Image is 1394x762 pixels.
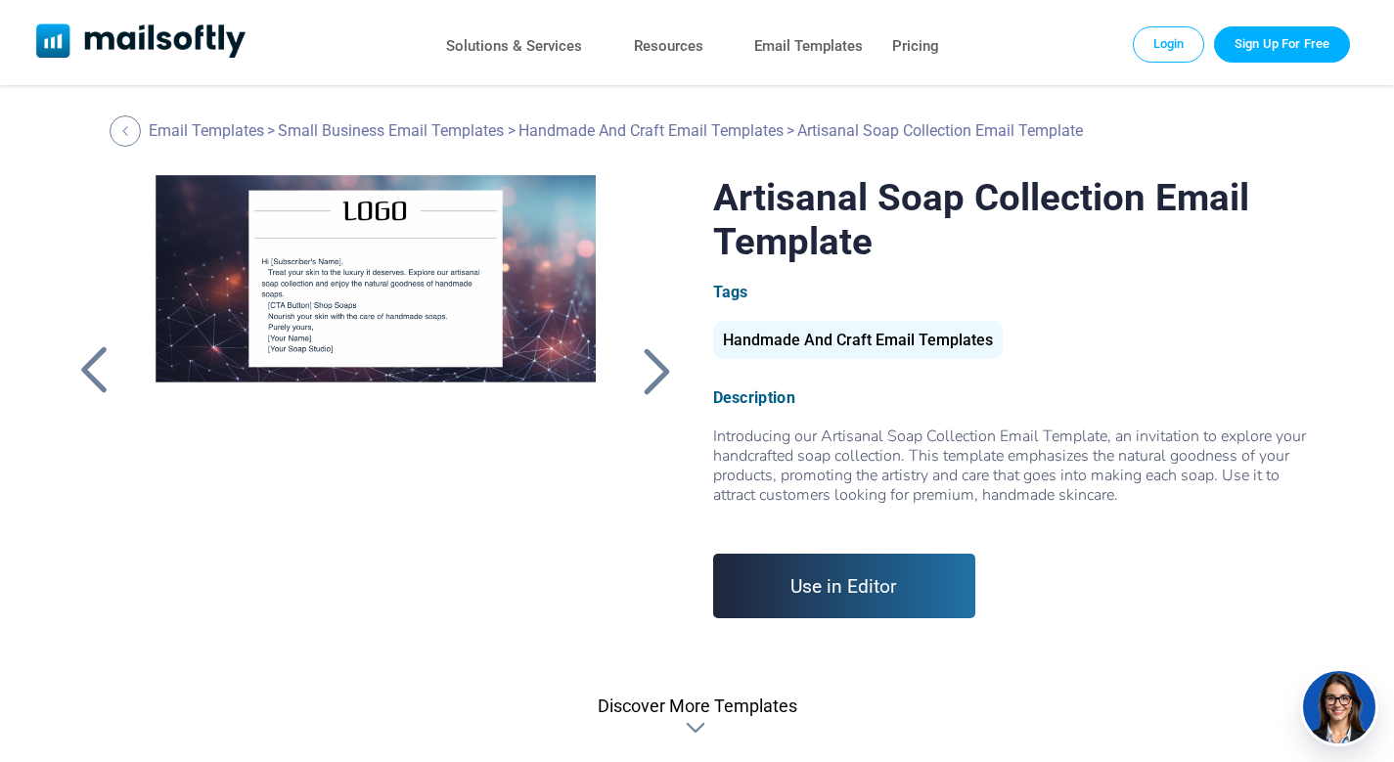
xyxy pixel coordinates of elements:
[632,345,681,396] a: Back
[446,32,582,61] a: Solutions & Services
[713,554,976,618] a: Use in Editor
[69,345,118,396] a: Back
[754,32,863,61] a: Email Templates
[713,426,1306,506] span: Introducing our Artisanal Soap Collection Email Template, an invitation to explore your handcraft...
[713,283,1325,301] div: Tags
[36,23,247,62] a: Mailsoftly
[713,175,1325,263] h1: Artisanal Soap Collection Email Template
[598,695,797,716] div: Discover More Templates
[686,718,709,738] div: Discover More Templates
[713,321,1003,359] div: Handmade And Craft Email Templates
[892,32,939,61] a: Pricing
[518,121,784,140] a: Handmade And Craft Email Templates
[278,121,504,140] a: Small Business Email Templates
[713,388,1325,407] div: Description
[1133,26,1205,62] a: Login
[713,338,1003,347] a: Handmade And Craft Email Templates
[149,121,264,140] a: Email Templates
[110,115,146,147] a: Back
[634,32,703,61] a: Resources
[131,175,620,664] a: Artisanal Soap Collection Email Template
[1214,26,1350,62] a: Trial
